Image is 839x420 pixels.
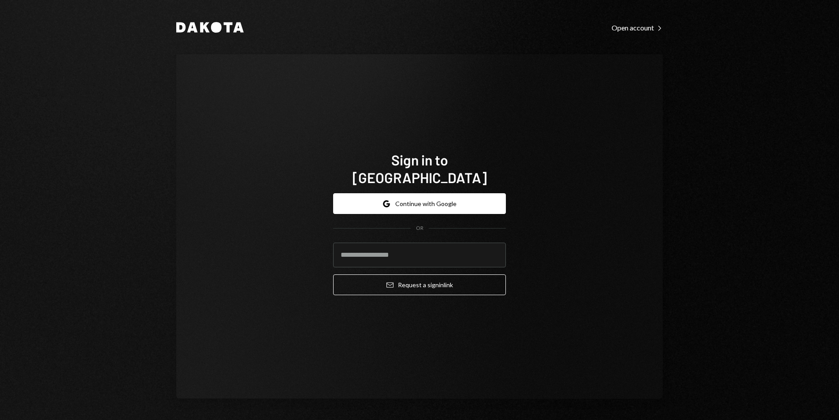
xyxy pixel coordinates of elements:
[333,151,506,186] h1: Sign in to [GEOGRAPHIC_DATA]
[333,274,506,295] button: Request a signinlink
[416,225,423,232] div: OR
[612,22,663,32] a: Open account
[612,23,663,32] div: Open account
[333,193,506,214] button: Continue with Google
